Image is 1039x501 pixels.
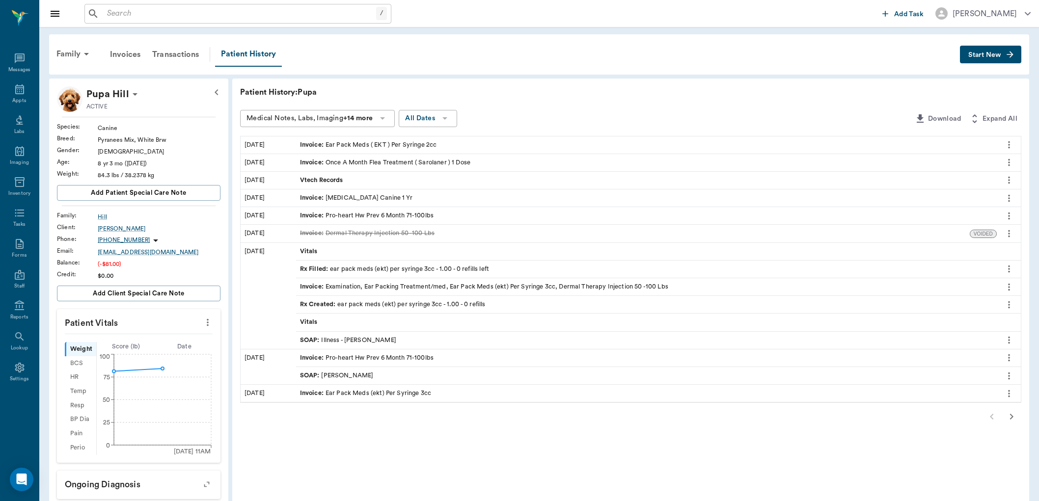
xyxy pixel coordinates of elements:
button: more [1001,190,1017,207]
div: (-$81.00) [98,260,220,268]
button: Start New [960,46,1021,64]
div: Family [51,42,98,66]
div: Breed : [57,134,98,143]
div: 84.3 lbs / 38.2378 kg [98,171,220,180]
div: 8 yr 3 mo ([DATE]) [98,159,220,168]
a: Patient History [215,42,282,67]
div: [DEMOGRAPHIC_DATA] [98,147,220,156]
button: more [1001,136,1017,153]
div: Pain [65,426,96,441]
div: Weight [65,342,96,356]
span: Invoice : [300,389,326,398]
div: ear pack meds (ekt) per syringe 3cc - 1.00 - 0 refills [300,300,486,309]
a: Transactions [146,43,205,66]
span: Invoice : [300,158,326,167]
span: Invoice : [300,211,326,220]
div: Tasks [13,221,26,228]
div: [DATE] [241,172,296,189]
div: [DATE] [241,385,296,402]
div: [DATE] [241,225,296,242]
div: Staff [14,283,25,290]
div: Pro-heart Hw Prev 6 Month 71-100lbs [300,353,434,363]
button: more [1001,154,1017,171]
div: Age : [57,158,98,166]
span: Rx Filled : [300,264,330,274]
div: Score ( lb ) [97,342,155,351]
div: Pyranees Mix, White Brw [98,135,220,144]
p: Patient History: Pupa [240,86,535,98]
tspan: 75 [104,374,110,380]
div: Ear Pack Meds ( EKT ) Per Syringe 2cc [300,140,437,150]
div: Email : [57,246,98,255]
button: All Dates [399,110,457,127]
span: Vitals [300,247,320,256]
div: ear pack meds (ekt) per syringe 3cc - 1.00 - 0 refills left [300,264,489,274]
button: more [1001,385,1017,402]
span: Rx Created : [300,300,338,309]
button: more [1001,349,1017,366]
tspan: 100 [99,354,109,360]
div: Examination, Ear Packing Treatment/med, Ear Pack Meds (ekt) Per Syringe 3cc, Dermal Therapy Injec... [300,282,668,291]
span: Vtech Records [300,176,345,185]
div: Perio [65,441,96,455]
input: Search [103,7,376,21]
div: [EMAIL_ADDRESS][DOMAIN_NAME] [98,248,220,257]
a: [PERSON_NAME] [98,224,220,233]
button: more [1001,368,1017,384]
div: Pro-heart Hw Prev 6 Month 71-100lbs [300,211,434,220]
div: Open Intercom Messenger [10,468,33,491]
div: Imaging [10,159,29,166]
span: Invoice : [300,140,326,150]
button: more [1001,225,1017,242]
div: [PERSON_NAME] [953,8,1017,20]
p: Patient Vitals [57,309,220,334]
span: Add client Special Care Note [93,288,185,299]
div: $0.00 [98,271,220,280]
div: Illness - [PERSON_NAME] [300,336,396,345]
div: BCS [65,356,96,370]
p: Pupa Hill [86,86,129,102]
div: [DATE] [241,136,296,154]
div: Canine [98,124,220,132]
button: Add patient Special Care Note [57,185,220,201]
span: Expand All [983,113,1017,125]
div: Client : [57,223,98,232]
span: VOIDED [970,230,996,237]
div: Balance : [57,258,98,267]
div: Ear Pack Meds (ekt) Per Syringe 3cc [300,389,431,398]
div: [PERSON_NAME] [300,371,374,380]
p: ACTIVE [86,102,108,111]
button: Add Task [878,4,928,23]
div: Reports [10,314,28,321]
p: Ongoing diagnosis [57,471,220,495]
span: Invoice : [300,282,326,291]
span: Invoice : [300,193,326,203]
div: [DATE] [241,243,296,349]
div: Medical Notes, Labs, Imaging [246,112,373,125]
div: Family : [57,211,98,220]
div: Forms [12,252,27,259]
div: Credit : [57,270,98,279]
div: BP Dia [65,413,96,427]
p: [PHONE_NUMBER] [98,236,150,244]
div: Labs [14,128,25,135]
div: Messages [8,66,31,74]
a: Hill [98,212,220,221]
div: Species : [57,122,98,131]
div: Lookup [11,344,28,352]
button: more [1001,261,1017,277]
span: SOAP : [300,371,322,380]
div: [DATE] [241,349,296,384]
div: Weight : [57,169,98,178]
button: more [200,314,216,331]
div: Resp [65,398,96,413]
span: Invoice : [300,229,326,238]
div: [DATE] [241,154,296,171]
span: Invoice : [300,353,326,363]
div: Appts [12,97,26,105]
